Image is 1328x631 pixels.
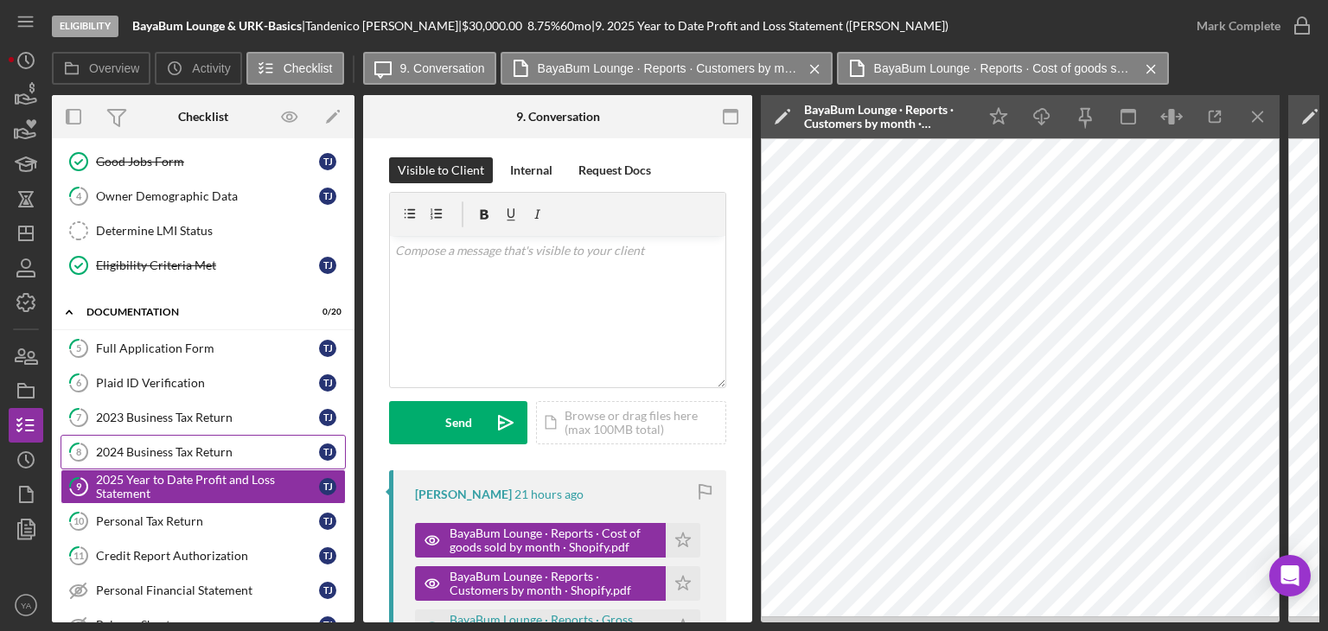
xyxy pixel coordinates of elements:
div: Eligibility [52,16,118,37]
tspan: 7 [76,411,82,423]
div: Open Intercom Messenger [1269,555,1311,596]
tspan: 10 [73,515,85,526]
div: Credit Report Authorization [96,549,319,563]
div: | [132,19,305,33]
div: Eligibility Criteria Met [96,258,319,272]
button: Mark Complete [1179,9,1319,43]
b: BayaBum Lounge & URK-Basics [132,18,302,33]
div: Request Docs [578,157,651,183]
div: 2024 Business Tax Return [96,445,319,459]
div: Internal [510,157,552,183]
div: Visible to Client [398,157,484,183]
a: 10Personal Tax ReturnTJ [61,504,346,539]
a: 4Owner Demographic DataTJ [61,179,346,214]
button: 9. Conversation [363,52,496,85]
div: T J [319,478,336,495]
div: 0 / 20 [310,307,342,317]
a: 5Full Application FormTJ [61,331,346,366]
label: Checklist [284,61,333,75]
label: BayaBum Lounge · Reports · Customers by month · Shopify.pdf [538,61,797,75]
div: T J [319,582,336,599]
div: T J [319,188,336,205]
label: BayaBum Lounge · Reports · Cost of goods sold by month · Shopify.pdf [874,61,1133,75]
time: 2025-08-18 23:52 [514,488,584,501]
div: 8.75 % [527,19,560,33]
div: Full Application Form [96,341,319,355]
div: T J [319,547,336,564]
div: Send [445,401,472,444]
label: Activity [192,61,230,75]
div: T J [319,153,336,170]
label: Overview [89,61,139,75]
div: 2025 Year to Date Profit and Loss Statement [96,473,319,500]
a: Determine LMI Status [61,214,346,248]
tspan: 6 [76,377,82,388]
div: BayaBum Lounge · Reports · Customers by month · Shopify.pdf [804,103,968,131]
tspan: 11 [73,550,84,561]
div: T J [319,443,336,461]
tspan: 4 [76,190,82,201]
a: 6Plaid ID VerificationTJ [61,366,346,400]
tspan: 9 [76,481,82,492]
div: BayaBum Lounge · Reports · Cost of goods sold by month · Shopify.pdf [450,526,657,554]
button: Activity [155,52,241,85]
label: 9. Conversation [400,61,485,75]
div: Plaid ID Verification [96,376,319,390]
div: Checklist [178,110,228,124]
div: Good Jobs Form [96,155,319,169]
button: Visible to Client [389,157,493,183]
div: 2023 Business Tax Return [96,411,319,424]
div: | 9. 2025 Year to Date Profit and Loss Statement ([PERSON_NAME]) [591,19,948,33]
button: Send [389,401,527,444]
tspan: 8 [76,446,81,457]
button: BayaBum Lounge · Reports · Customers by month · Shopify.pdf [501,52,833,85]
a: 82024 Business Tax ReturnTJ [61,435,346,469]
a: 92025 Year to Date Profit and Loss StatementTJ [61,469,346,504]
div: Owner Demographic Data [96,189,319,203]
a: Eligibility Criteria MetTJ [61,248,346,283]
button: BayaBum Lounge · Reports · Cost of goods sold by month · Shopify.pdf [415,523,700,558]
div: T J [319,374,336,392]
a: Personal Financial StatementTJ [61,573,346,608]
button: BayaBum Lounge · Reports · Customers by month · Shopify.pdf [415,566,700,601]
div: $30,000.00 [462,19,527,33]
div: Personal Tax Return [96,514,319,528]
div: [PERSON_NAME] [415,488,512,501]
div: Tandenico [PERSON_NAME] | [305,19,462,33]
div: T J [319,257,336,274]
button: BayaBum Lounge · Reports · Cost of goods sold by month · Shopify.pdf [837,52,1169,85]
button: Checklist [246,52,344,85]
a: 72023 Business Tax ReturnTJ [61,400,346,435]
button: Internal [501,157,561,183]
div: T J [319,340,336,357]
a: Good Jobs FormTJ [61,144,346,179]
div: T J [319,409,336,426]
div: Determine LMI Status [96,224,345,238]
a: 11Credit Report AuthorizationTJ [61,539,346,573]
div: Personal Financial Statement [96,583,319,597]
div: 9. Conversation [516,110,600,124]
button: Overview [52,52,150,85]
div: BayaBum Lounge · Reports · Customers by month · Shopify.pdf [450,570,657,597]
div: Documentation [86,307,298,317]
button: Request Docs [570,157,660,183]
div: Mark Complete [1197,9,1280,43]
div: T J [319,513,336,530]
button: YA [9,588,43,622]
div: 60 mo [560,19,591,33]
text: YA [21,601,32,610]
tspan: 5 [76,342,81,354]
